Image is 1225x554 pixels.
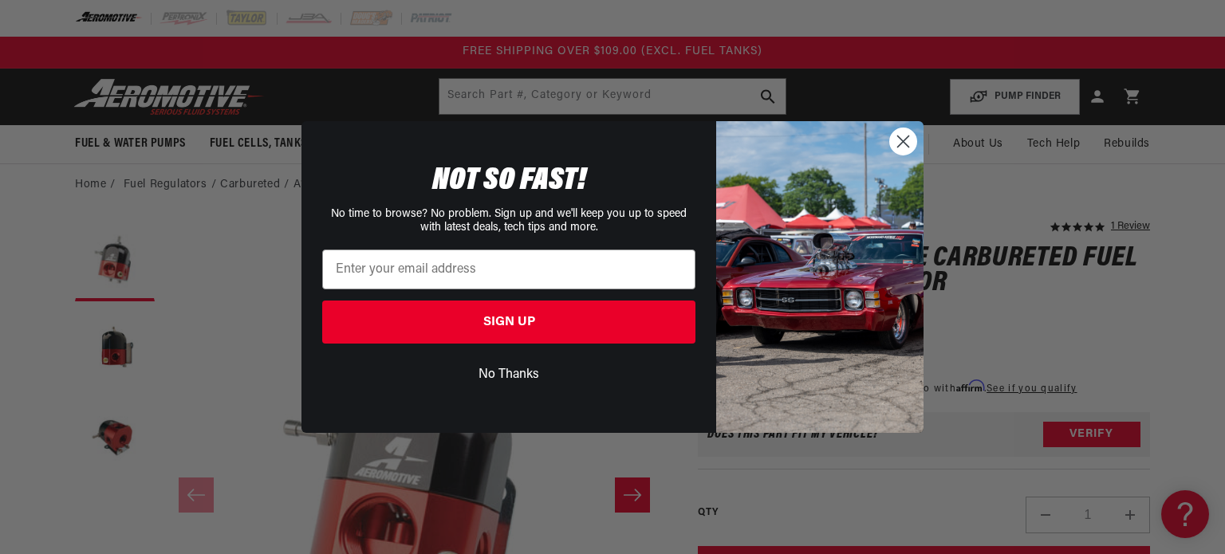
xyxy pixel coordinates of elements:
button: SIGN UP [322,301,695,344]
button: Close dialog [889,128,917,155]
span: NOT SO FAST! [432,165,586,197]
input: Enter your email address [322,249,695,289]
img: 85cdd541-2605-488b-b08c-a5ee7b438a35.jpeg [716,121,924,432]
span: No time to browse? No problem. Sign up and we'll keep you up to speed with latest deals, tech tip... [331,208,687,234]
button: No Thanks [322,360,695,390]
